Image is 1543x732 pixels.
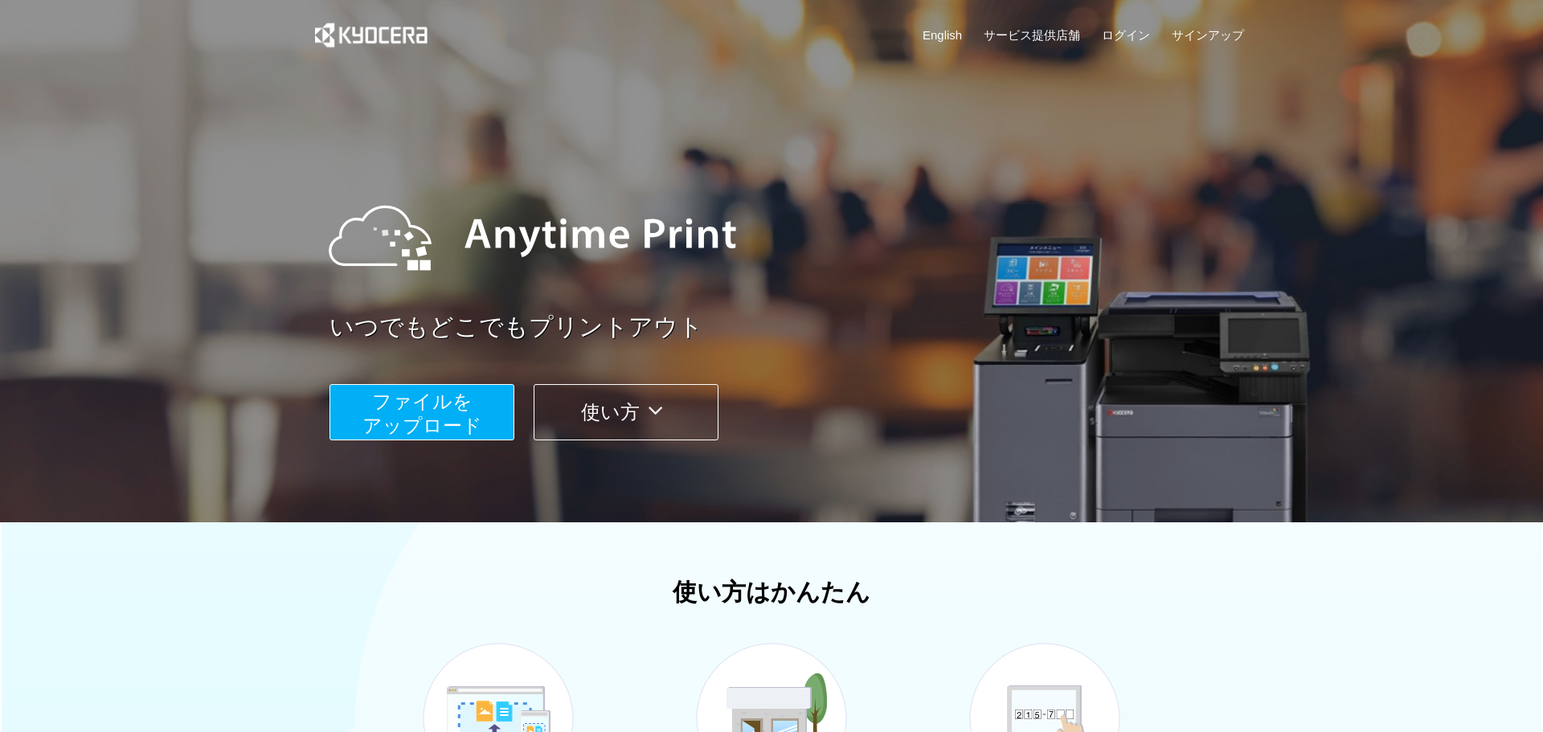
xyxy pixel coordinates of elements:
button: ファイルを​​アップロード [329,384,514,440]
a: ログイン [1102,27,1150,43]
a: いつでもどこでもプリントアウト [329,310,1254,345]
a: English [923,27,962,43]
a: サービス提供店舗 [984,27,1080,43]
span: ファイルを ​​アップロード [362,391,482,436]
button: 使い方 [534,384,718,440]
a: サインアップ [1172,27,1244,43]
